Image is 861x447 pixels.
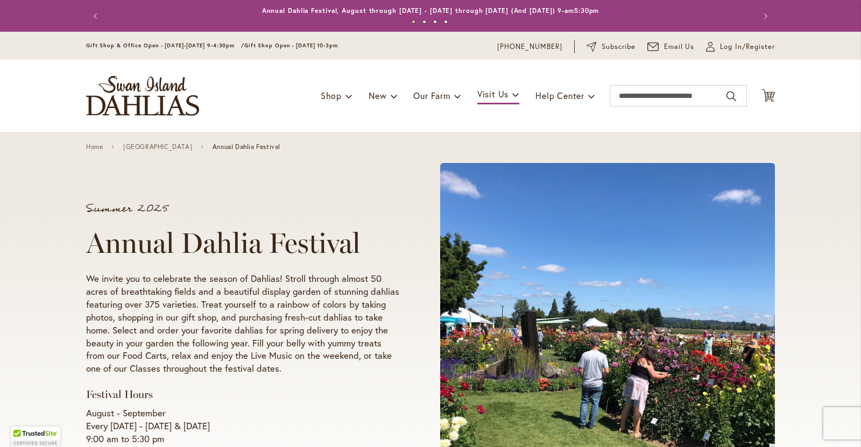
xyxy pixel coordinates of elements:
[497,41,562,52] a: [PHONE_NUMBER]
[587,41,636,52] a: Subscribe
[433,20,437,24] button: 3 of 4
[86,5,108,27] button: Previous
[86,203,399,214] p: Summer 2025
[244,42,338,49] span: Gift Shop Open - [DATE] 10-3pm
[86,42,244,49] span: Gift Shop & Office Open - [DATE]-[DATE] 9-4:30pm /
[321,90,342,101] span: Shop
[123,143,192,151] a: [GEOGRAPHIC_DATA]
[720,41,775,52] span: Log In/Register
[477,88,509,100] span: Visit Us
[602,41,636,52] span: Subscribe
[86,143,103,151] a: Home
[213,143,280,151] span: Annual Dahlia Festival
[422,20,426,24] button: 2 of 4
[86,272,399,375] p: We invite you to celebrate the season of Dahlias! Stroll through almost 50 acres of breathtaking ...
[369,90,386,101] span: New
[535,90,584,101] span: Help Center
[647,41,695,52] a: Email Us
[664,41,695,52] span: Email Us
[86,227,399,259] h1: Annual Dahlia Festival
[444,20,448,24] button: 4 of 4
[86,76,199,116] a: store logo
[262,6,599,15] a: Annual Dahlia Festival, August through [DATE] - [DATE] through [DATE] (And [DATE]) 9-am5:30pm
[86,388,399,401] h3: Festival Hours
[413,90,450,101] span: Our Farm
[706,41,775,52] a: Log In/Register
[753,5,775,27] button: Next
[86,407,399,445] p: August - September Every [DATE] - [DATE] & [DATE] 9:00 am to 5:30 pm
[11,427,60,447] div: TrustedSite Certified
[412,20,415,24] button: 1 of 4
